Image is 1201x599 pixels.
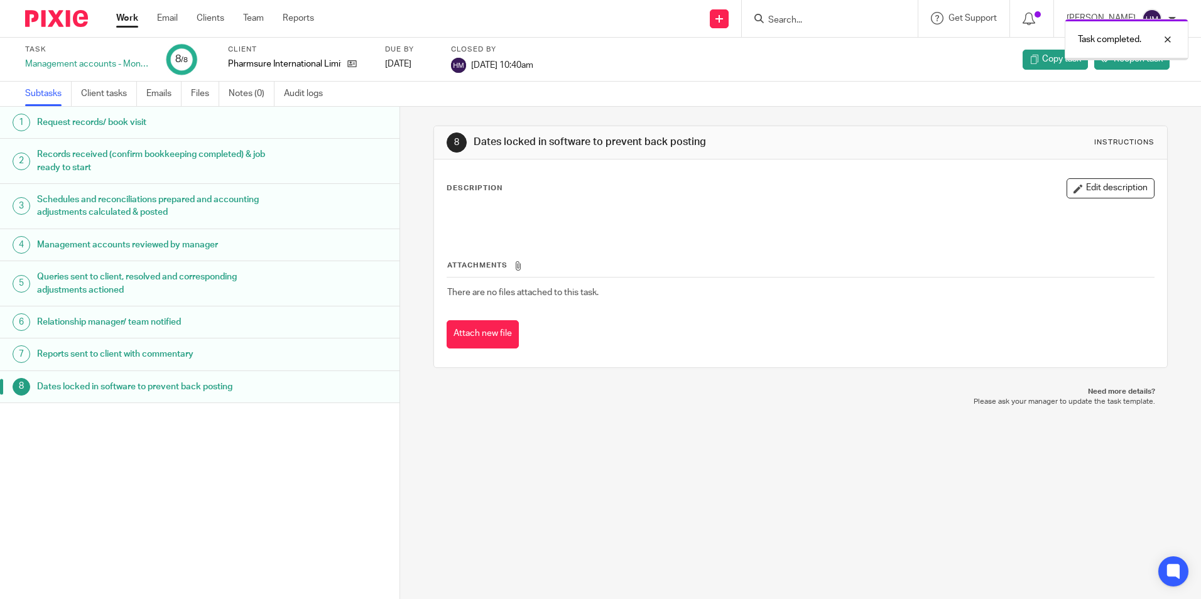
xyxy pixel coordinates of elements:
h1: Records received (confirm bookkeeping completed) & job ready to start [37,145,271,177]
h1: Schedules and reconciliations prepared and accounting adjustments calculated & posted [37,190,271,222]
h1: Queries sent to client, resolved and corresponding adjustments actioned [37,267,271,299]
img: svg%3E [1142,9,1162,29]
div: 5 [13,275,30,293]
div: 7 [13,345,30,363]
a: Email [157,12,178,24]
p: Please ask your manager to update the task template. [446,397,1155,407]
a: Clients [197,12,224,24]
a: Files [191,82,219,106]
small: /8 [181,57,188,63]
button: Attach new file [447,320,519,348]
div: 6 [13,313,30,331]
span: There are no files attached to this task. [447,288,599,297]
p: Need more details? [446,387,1155,397]
button: Edit description [1067,178,1155,198]
div: 2 [13,153,30,170]
h1: Reports sent to client with commentary [37,345,271,364]
label: Task [25,45,151,55]
div: Instructions [1094,138,1155,148]
label: Due by [385,45,435,55]
a: Subtasks [25,82,72,106]
a: Audit logs [284,82,332,106]
p: Description [447,183,503,193]
a: Work [116,12,138,24]
h1: Dates locked in software to prevent back posting [474,136,827,149]
div: 3 [13,197,30,215]
a: Client tasks [81,82,137,106]
h1: Management accounts reviewed by manager [37,235,271,254]
a: Reports [283,12,314,24]
h1: Relationship manager/ team notified [37,313,271,332]
div: [DATE] [385,58,435,70]
h1: Request records/ book visit [37,113,271,132]
a: Emails [146,82,182,106]
span: Attachments [447,262,508,269]
p: Task completed. [1078,33,1141,46]
div: 8 [175,52,188,67]
div: 1 [13,114,30,131]
img: Pixie [25,10,88,27]
img: svg%3E [451,58,466,73]
div: 8 [447,132,467,153]
label: Closed by [451,45,533,55]
h1: Dates locked in software to prevent back posting [37,377,271,396]
p: Pharmsure International Limited [228,58,341,70]
span: [DATE] 10:40am [471,60,533,69]
div: 8 [13,378,30,396]
div: 4 [13,236,30,254]
div: Management accounts - Monthly [25,58,151,70]
label: Client [228,45,369,55]
a: Team [243,12,264,24]
a: Notes (0) [229,82,274,106]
